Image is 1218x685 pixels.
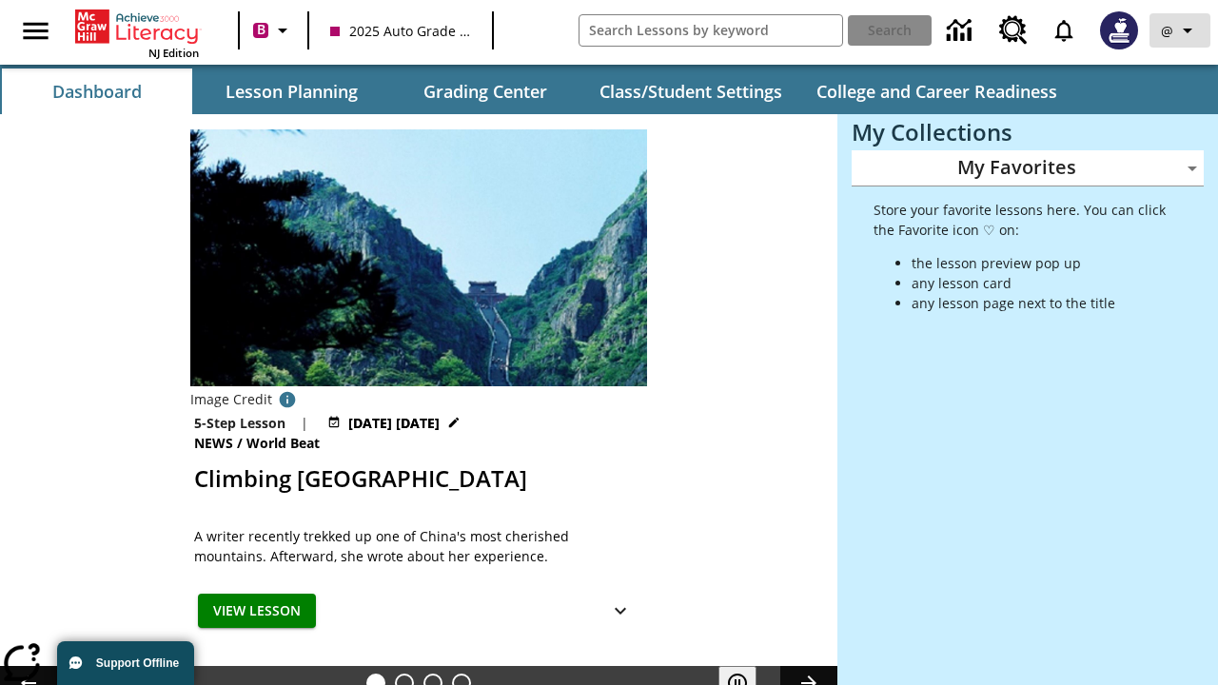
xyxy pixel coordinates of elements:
[852,150,1204,186] div: My Favorites
[194,413,285,433] p: 5-Step Lesson
[390,68,580,114] button: Grading Center
[348,413,440,433] span: [DATE] [DATE]
[57,641,194,685] button: Support Offline
[237,434,243,452] span: /
[988,5,1039,56] a: Resource Center, Will open in new tab
[194,433,237,454] span: News
[246,13,302,48] button: Boost Class color is violet red. Change class color
[196,68,386,114] button: Lesson Planning
[912,273,1168,293] li: any lesson card
[301,413,308,433] span: |
[75,8,199,46] a: Home
[8,3,64,59] button: Open side menu
[1039,6,1089,55] a: Notifications
[190,390,272,409] p: Image Credit
[912,293,1168,313] li: any lesson page next to the title
[580,15,842,46] input: search field
[96,656,179,670] span: Support Offline
[1149,13,1210,48] button: Profile/Settings
[194,526,643,566] div: A writer recently trekked up one of China's most cherished mountains. Afterward, she wrote about ...
[1089,6,1149,55] button: Select a new avatar
[148,46,199,60] span: NJ Edition
[935,5,988,57] a: Data Center
[801,68,1072,114] button: College and Career Readiness
[852,119,1204,146] h3: My Collections
[330,21,471,41] span: 2025 Auto Grade 10
[246,433,324,454] span: World Beat
[874,200,1168,240] p: Store your favorite lessons here. You can click the Favorite icon ♡ on:
[584,68,797,114] button: Class/Student Settings
[194,461,643,496] h2: Climbing Mount Tai
[324,413,464,433] button: Jul 22 - Jun 30 Choose Dates
[2,68,192,114] button: Dashboard
[1161,21,1173,41] span: @
[75,6,199,60] div: Home
[1100,11,1138,49] img: Avatar
[601,594,639,629] button: Show Details
[257,18,265,42] span: B
[190,129,647,386] img: 6000 stone steps to climb Mount Tai in Chinese countryside
[272,386,303,413] button: Credit for photo and all related images: Public Domain/Charlie Fong
[198,594,316,629] button: View Lesson
[912,253,1168,273] li: the lesson preview pop up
